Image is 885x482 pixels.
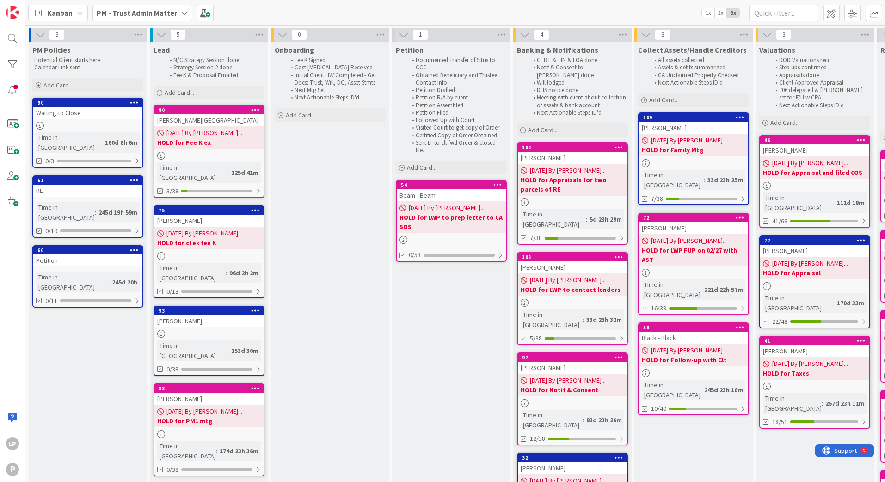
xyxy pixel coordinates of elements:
[759,45,795,55] span: Valuations
[159,385,264,392] div: 83
[638,322,749,415] a: 58Black - Black[DATE] By [PERSON_NAME]...HOLD for Follow-up with CltTime in [GEOGRAPHIC_DATA]:245...
[772,317,787,327] span: 22/48
[763,192,833,213] div: Time in [GEOGRAPHIC_DATA]
[521,285,624,294] b: HOLD for LWP to contact lenders
[227,167,229,178] span: :
[37,177,142,184] div: 61
[518,253,627,261] div: 108
[760,236,869,245] div: 77
[835,198,867,208] div: 111d 18m
[154,105,264,198] a: 80[PERSON_NAME][GEOGRAPHIC_DATA][DATE] By [PERSON_NAME]...HOLD for Fee K exTime in [GEOGRAPHIC_DA...
[651,136,727,145] span: [DATE] By [PERSON_NAME]...
[154,306,264,376] a: 93[PERSON_NAME]Time in [GEOGRAPHIC_DATA]:153d 30m0/38
[639,222,748,234] div: [PERSON_NAME]
[649,72,748,79] li: CA Unclaimed Property Checked
[528,87,627,94] li: DHS notice done
[521,309,583,330] div: Time in [GEOGRAPHIC_DATA]
[33,176,142,197] div: 61RE
[530,334,542,343] span: 5/38
[714,8,727,18] span: 2x
[655,29,670,40] span: 3
[833,198,835,208] span: :
[397,189,506,201] div: Beam - Beam
[760,337,869,345] div: 41
[776,29,792,40] span: 3
[33,254,142,266] div: Petition
[407,139,505,154] li: Sent LT to clt fwd Order & closed file.
[154,393,264,405] div: [PERSON_NAME]
[760,136,869,156] div: 46[PERSON_NAME]
[705,175,745,185] div: 33d 23h 25m
[530,434,545,444] span: 12/38
[639,113,748,134] div: 109[PERSON_NAME]
[583,315,584,325] span: :
[33,107,142,119] div: Waiting to Close
[642,279,701,300] div: Time in [GEOGRAPHIC_DATA]
[518,353,627,362] div: 97
[165,64,263,71] li: Strategy Session 2 done
[702,385,745,395] div: 245d 23h 16m
[36,202,95,222] div: Time in [GEOGRAPHIC_DATA]
[166,128,242,138] span: [DATE] By [PERSON_NAME]...
[764,237,869,244] div: 77
[642,145,745,154] b: HOLD for Family Mtg
[702,284,745,295] div: 221d 22h 57m
[159,308,264,314] div: 93
[170,29,186,40] span: 5
[412,29,428,40] span: 1
[763,369,867,378] b: HOLD for Taxes
[649,56,748,64] li: All assets collected
[157,162,227,183] div: Time in [GEOGRAPHIC_DATA]
[760,345,869,357] div: [PERSON_NAME]
[772,259,848,268] span: [DATE] By [PERSON_NAME]...
[584,315,624,325] div: 33d 23h 32m
[407,87,505,94] li: Petition Drafted
[154,215,264,227] div: [PERSON_NAME]
[518,353,627,374] div: 97[PERSON_NAME]
[154,383,264,476] a: 83[PERSON_NAME][DATE] By [PERSON_NAME]...HOLD for PM1 mtgTime in [GEOGRAPHIC_DATA]:174d 23h 36m0/38
[32,245,143,308] a: 60PetitionTime in [GEOGRAPHIC_DATA]:245d 20h0/11
[33,176,142,185] div: 61
[522,354,627,361] div: 97
[166,407,242,416] span: [DATE] By [PERSON_NAME]...
[37,99,142,106] div: 90
[521,410,583,430] div: Time in [GEOGRAPHIC_DATA]
[397,181,506,189] div: 54
[530,376,606,385] span: [DATE] By [PERSON_NAME]...
[103,137,140,148] div: 160d 8h 6m
[759,135,870,228] a: 46[PERSON_NAME][DATE] By [PERSON_NAME]...HOLD for Appraisal and filed COSTime in [GEOGRAPHIC_DATA...
[833,298,835,308] span: :
[165,88,194,97] span: Add Card...
[759,336,870,429] a: 41[PERSON_NAME][DATE] By [PERSON_NAME]...HOLD for TaxesTime in [GEOGRAPHIC_DATA]:257d 23h 11m18/51
[522,455,627,461] div: 32
[649,64,748,71] li: Assets & debts summarized
[649,96,679,104] span: Add Card...
[401,182,506,188] div: 54
[770,72,869,79] li: Appraisals done
[275,45,314,55] span: Onboarding
[407,163,436,172] span: Add Card...
[763,293,833,313] div: Time in [GEOGRAPHIC_DATA]
[772,417,787,427] span: 18/51
[154,206,264,227] div: 75[PERSON_NAME]
[642,246,745,264] b: HOLD for LWP FUP on 02/27 with AST
[6,463,19,476] div: P
[154,315,264,327] div: [PERSON_NAME]
[33,185,142,197] div: RE
[528,94,627,109] li: Meeting with client about collection of assets & bank account
[166,287,178,297] span: 0/13
[407,109,505,117] li: Petition Filed
[822,398,823,408] span: :
[521,209,586,229] div: Time in [GEOGRAPHIC_DATA]
[530,275,606,285] span: [DATE] By [PERSON_NAME]...
[286,64,384,71] li: Cost [MEDICAL_DATA] Received
[154,45,170,55] span: Lead
[226,268,227,278] span: :
[6,437,19,450] div: LP
[772,359,848,369] span: [DATE] By [PERSON_NAME]...
[154,307,264,315] div: 93
[32,98,143,168] a: 90Waiting to CloseTime in [GEOGRAPHIC_DATA]:160d 8h 6m0/3
[518,143,627,164] div: 102[PERSON_NAME]
[643,324,748,331] div: 58
[165,56,263,64] li: N/C Strategy Session done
